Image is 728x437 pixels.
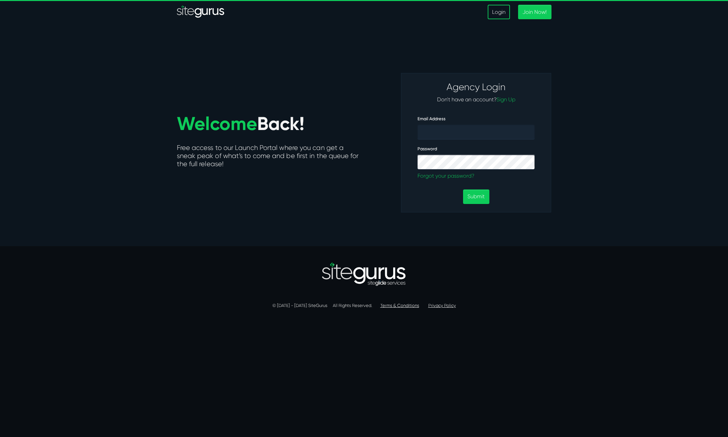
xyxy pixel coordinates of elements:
a: Join Now! [518,5,551,19]
h1: Back! [177,113,352,134]
button: Submit [463,189,489,204]
label: Password [417,146,437,152]
p: Don't have an account? [417,96,535,104]
h3: Agency Login [417,81,535,93]
label: Email Address [417,116,446,122]
a: SiteGurus [177,5,225,19]
img: Sitegurus Logo [177,5,225,19]
a: Sign Up [496,96,515,103]
a: Forgot your password? [417,172,535,180]
a: Privacy Policy [428,303,456,308]
a: Login [488,5,510,19]
a: Terms & Conditions [380,303,419,308]
p: © [DATE] - [DATE] SiteGurus All Rights Reserved. [177,302,551,309]
h5: Free access to our Launch Portal where you can get a sneak peak of what’s to come and be first in... [177,144,359,170]
span: Welcome [177,112,257,135]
